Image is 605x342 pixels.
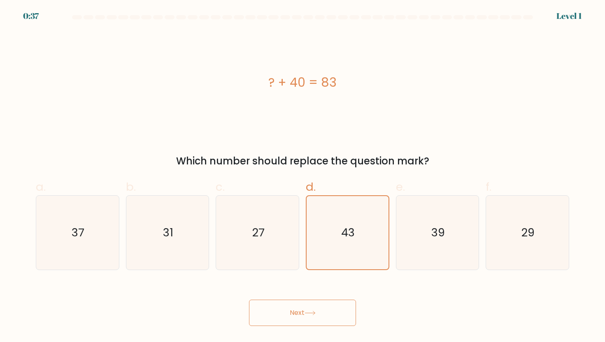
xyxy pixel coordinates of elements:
span: f. [486,179,491,195]
div: 0:37 [23,10,39,22]
span: e. [396,179,405,195]
text: 31 [163,225,173,240]
text: 39 [431,225,445,240]
text: 29 [521,225,535,240]
span: a. [36,179,46,195]
span: c. [216,179,225,195]
text: 27 [252,225,264,240]
div: Level 1 [556,10,582,22]
text: 43 [342,225,355,240]
text: 37 [72,225,85,240]
button: Next [249,300,356,326]
span: b. [126,179,136,195]
span: d. [306,179,316,195]
div: ? + 40 = 83 [36,73,569,92]
div: Which number should replace the question mark? [41,154,564,169]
